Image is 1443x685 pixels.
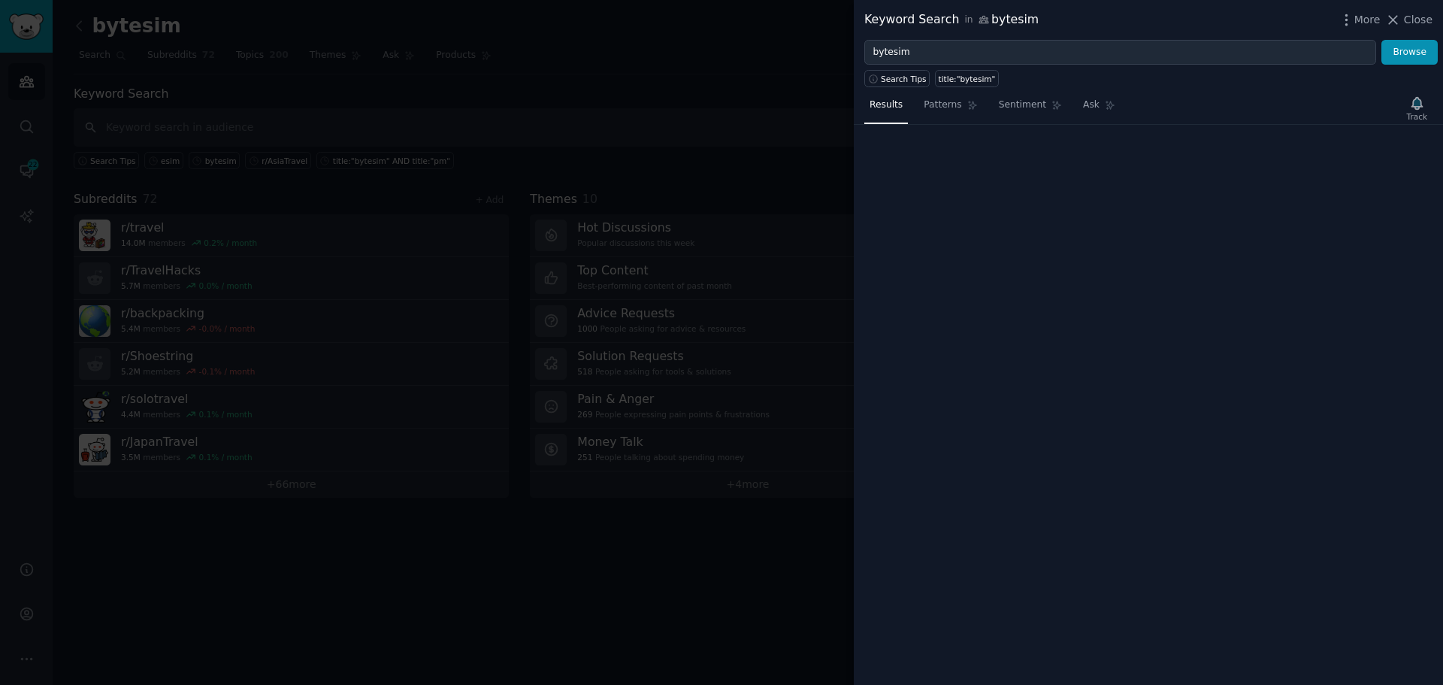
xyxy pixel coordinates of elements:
[939,74,996,84] div: title:"bytesim"
[1354,12,1381,28] span: More
[1404,12,1432,28] span: Close
[864,70,930,87] button: Search Tips
[870,99,903,112] span: Results
[1078,93,1121,124] a: Ask
[924,99,961,112] span: Patterns
[918,93,982,124] a: Patterns
[935,70,999,87] a: title:"bytesim"
[1385,12,1432,28] button: Close
[999,99,1046,112] span: Sentiment
[994,93,1067,124] a: Sentiment
[864,40,1376,65] input: Try a keyword related to your business
[1083,99,1100,112] span: Ask
[964,14,973,27] span: in
[881,74,927,84] span: Search Tips
[1381,40,1438,65] button: Browse
[864,93,908,124] a: Results
[864,11,1039,29] div: Keyword Search bytesim
[1339,12,1381,28] button: More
